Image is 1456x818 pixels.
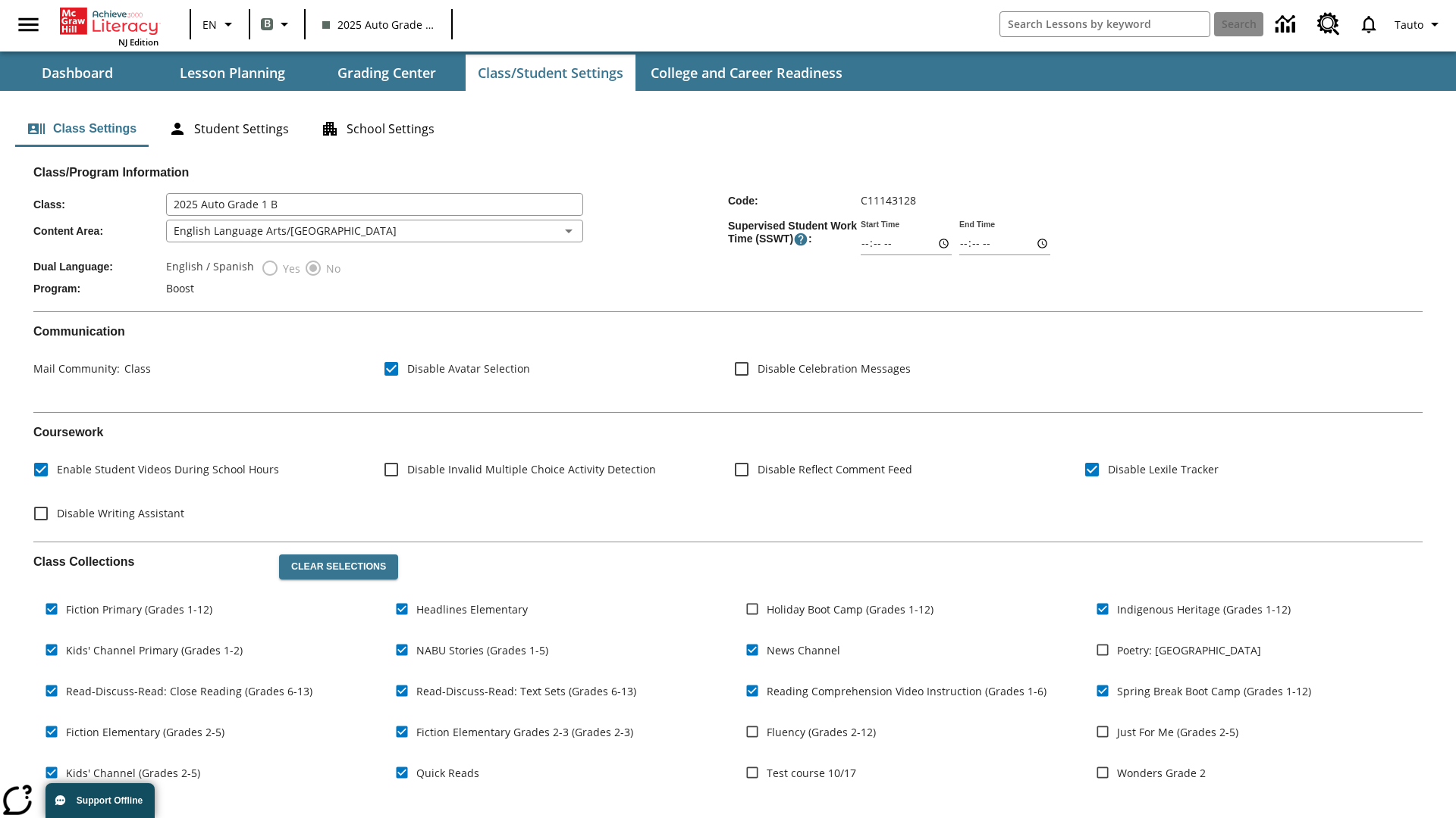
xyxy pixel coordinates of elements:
span: Disable Invalid Multiple Choice Activity Detection [407,461,656,477]
span: Spring Break Boot Camp (Grades 1-12) [1117,683,1311,699]
button: Dashboard [2,55,153,91]
button: Clear Selections [279,554,398,580]
div: Class Collections [33,542,1423,807]
div: English Language Arts/[GEOGRAPHIC_DATA] [166,220,583,242]
span: Supervised Student Work Time (SSWT) : [728,220,861,247]
div: Communication [33,324,1423,400]
span: Read-Discuss-Read: Close Reading (Grades 6-13) [66,683,312,699]
div: Class/Student Settings [15,111,1441,147]
span: Read-Discuss-Read: Text Sets (Grades 6-13) [416,683,636,699]
button: Open side menu [6,2,51,47]
h2: Class Collections [33,554,267,569]
span: Dual Language : [33,261,166,273]
span: Indigenous Heritage (Grades 1-12) [1117,601,1291,617]
span: Program : [33,283,166,295]
span: Disable Celebration Messages [758,361,911,376]
span: Fiction Primary (Grades 1-12) [66,601,212,617]
span: Class [120,361,151,376]
span: Content Area : [33,225,166,237]
span: Test course 10/17 [767,765,856,781]
span: B [264,14,271,33]
button: Profile/Settings [1389,11,1450,38]
span: Fiction Elementary Grades 2-3 (Grades 2-3) [416,724,633,740]
span: Mail Community : [33,361,120,376]
input: search field [1000,12,1210,36]
span: Disable Lexile Tracker [1108,461,1219,477]
span: News Channel [767,642,840,658]
button: School Settings [309,111,447,147]
span: Fluency (Grades 2-12) [767,724,876,740]
a: Home [60,6,158,36]
label: End Time [959,219,995,230]
input: Class [166,193,583,216]
span: Fiction Elementary (Grades 2-5) [66,724,224,740]
span: Just For Me (Grades 2-5) [1117,724,1238,740]
a: Data Center [1266,4,1308,45]
span: Reading Comprehension Video Instruction (Grades 1-6) [767,683,1046,699]
span: Boost [166,281,194,295]
button: Student Settings [156,111,301,147]
button: Class Settings [15,111,149,147]
span: Kids' Channel Primary (Grades 1-2) [66,642,243,658]
span: Code : [728,195,861,207]
button: Support Offline [45,783,155,818]
label: Start Time [861,219,899,230]
span: NABU Stories (Grades 1-5) [416,642,548,658]
div: Class/Program Information [33,180,1423,299]
span: NJ Edition [118,36,158,48]
span: Class : [33,198,166,211]
div: Home [60,5,158,48]
button: Lesson Planning [156,55,308,91]
h2: Course work [33,425,1423,439]
span: Tauto [1395,17,1423,33]
span: Quick Reads [416,765,479,781]
span: EN [202,17,217,33]
span: Kids' Channel (Grades 2-5) [66,765,200,781]
button: Supervised Student Work Time is the timeframe when students can take LevelSet and when lessons ar... [793,232,808,247]
span: Disable Writing Assistant [57,505,184,521]
span: Headlines Elementary [416,601,528,617]
label: English / Spanish [166,259,254,277]
span: Poetry: [GEOGRAPHIC_DATA] [1117,642,1261,658]
button: Language: EN, Select a language [196,11,244,38]
div: Coursework [33,425,1423,529]
span: Yes [279,261,300,276]
h2: Class/Program Information [33,165,1423,180]
span: Holiday Boot Camp (Grades 1-12) [767,601,934,617]
span: Wonders Grade 2 [1117,765,1206,781]
button: Boost Class color is gray green. Change class color [255,11,300,38]
span: C11143128 [861,193,916,208]
span: Support Offline [77,795,143,806]
span: No [322,261,340,276]
h2: Communication [33,324,1423,339]
button: College and Career Readiness [639,55,855,91]
a: Resource Center, Will open in new tab [1308,4,1349,45]
button: Grading Center [311,55,463,91]
button: Class/Student Settings [466,55,635,91]
span: Disable Reflect Comment Feed [758,461,912,477]
a: Notifications [1349,5,1389,44]
span: Disable Avatar Selection [407,361,530,376]
span: 2025 Auto Grade 1 B [322,17,435,33]
span: Enable Student Videos During School Hours [57,461,279,477]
